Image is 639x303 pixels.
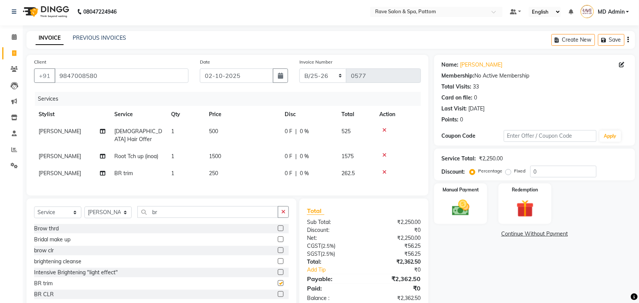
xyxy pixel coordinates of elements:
label: Invoice Number [299,59,332,65]
button: Create New [552,34,595,46]
div: ₹0 [364,284,427,293]
img: logo [19,1,71,22]
span: SGST [307,250,321,257]
div: ₹2,250.00 [364,234,427,242]
div: ₹56.25 [364,242,427,250]
div: brightening cleanse [34,258,81,266]
div: Bridal make up [34,236,70,244]
span: BR trim [114,170,133,177]
span: 0 % [300,152,309,160]
label: Redemption [512,186,538,193]
div: Sub Total: [301,218,364,226]
span: 1 [171,128,174,135]
img: _cash.svg [447,198,475,218]
span: 1 [171,170,174,177]
a: [PERSON_NAME] [460,61,503,69]
div: BR trim [34,280,53,287]
img: _gift.svg [511,198,539,219]
button: +91 [34,68,55,83]
span: 2.5% [323,243,334,249]
div: Balance : [301,294,364,302]
div: Total: [301,258,364,266]
span: MD Admin [598,8,625,16]
span: 0 % [300,127,309,135]
label: Date [200,59,210,65]
div: Discount: [442,168,465,176]
a: INVOICE [36,31,64,45]
button: Apply [600,131,621,142]
div: No Active Membership [442,72,628,80]
div: ₹2,362.50 [364,258,427,266]
label: Percentage [478,168,503,174]
span: [DEMOGRAPHIC_DATA] Hair Offer [114,128,162,143]
b: 08047224946 [83,1,117,22]
span: 2.5% [322,251,334,257]
div: ₹0 [364,226,427,234]
div: ₹2,250.00 [364,218,427,226]
th: Total [337,106,375,123]
div: ₹2,250.00 [479,155,503,163]
span: | [295,152,297,160]
span: 250 [209,170,218,177]
div: ( ) [301,242,364,250]
span: [PERSON_NAME] [39,128,81,135]
th: Stylist [34,106,110,123]
div: Card on file: [442,94,473,102]
div: Points: [442,116,459,124]
label: Client [34,59,46,65]
div: 0 [474,94,477,102]
span: [PERSON_NAME] [39,170,81,177]
span: Root Tch up (inoa) [114,153,158,160]
div: Total Visits: [442,83,472,91]
div: BR CLR [34,291,54,298]
div: Paid: [301,284,364,293]
div: 0 [460,116,463,124]
th: Service [110,106,167,123]
span: | [295,169,297,177]
div: Last Visit: [442,105,467,113]
input: Enter Offer / Coupon Code [504,130,597,142]
div: Name: [442,61,459,69]
a: PREVIOUS INVOICES [73,34,126,41]
div: Coupon Code [442,132,504,140]
div: ₹56.25 [364,250,427,258]
span: 500 [209,128,218,135]
span: Total [307,207,324,215]
span: 0 F [285,152,292,160]
button: Save [598,34,625,46]
div: Payable: [301,274,364,283]
div: brow clr [34,247,54,255]
th: Price [204,106,280,123]
th: Action [375,106,421,123]
div: ₹2,362.50 [364,294,427,302]
div: Services [35,92,427,106]
span: | [295,127,297,135]
div: Discount: [301,226,364,234]
div: ( ) [301,250,364,258]
span: CGST [307,242,321,249]
span: 1500 [209,153,221,160]
th: Qty [167,106,204,123]
img: MD Admin [581,5,594,18]
th: Disc [280,106,337,123]
label: Manual Payment [443,186,479,193]
span: 0 % [300,169,309,177]
span: 262.5 [341,170,355,177]
div: Service Total: [442,155,476,163]
div: Brow thrd [34,225,59,233]
span: 525 [341,128,351,135]
div: Net: [301,234,364,242]
span: 0 F [285,169,292,177]
a: Add Tip [301,266,374,274]
span: 0 F [285,127,292,135]
div: Membership: [442,72,475,80]
div: 33 [473,83,479,91]
span: [PERSON_NAME] [39,153,81,160]
div: [DATE] [469,105,485,113]
input: Search by Name/Mobile/Email/Code [55,68,189,83]
div: ₹2,362.50 [364,274,427,283]
label: Fixed [514,168,526,174]
input: Search or Scan [137,206,278,218]
span: 1575 [341,153,354,160]
div: ₹0 [374,266,427,274]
